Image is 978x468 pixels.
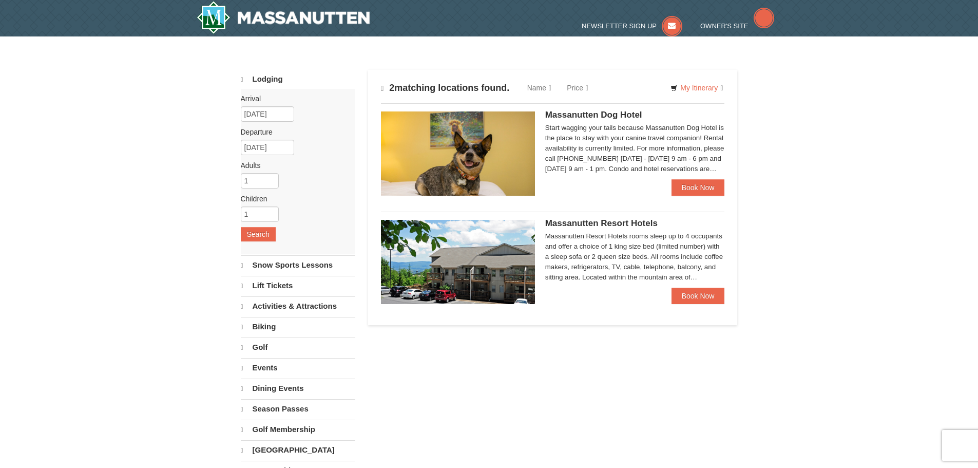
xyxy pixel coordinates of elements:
button: Search [241,227,276,241]
a: Events [241,358,355,378]
a: Biking [241,317,355,336]
img: Massanutten Resort Logo [197,1,370,34]
a: Golf [241,338,355,357]
div: Massanutten Resort Hotels rooms sleep up to 4 occupants and offer a choice of 1 king size bed (li... [545,231,725,283]
img: 27428181-5-81c892a3.jpg [381,111,535,196]
div: Start wagging your tails because Massanutten Dog Hotel is the place to stay with your canine trav... [545,123,725,174]
span: Owner's Site [700,22,749,30]
a: Lift Tickets [241,276,355,295]
a: Name [520,78,559,98]
a: Price [559,78,596,98]
a: Activities & Attractions [241,296,355,316]
a: Book Now [672,179,725,196]
span: Newsletter Sign Up [582,22,657,30]
a: Golf Membership [241,420,355,439]
a: Snow Sports Lessons [241,255,355,275]
a: [GEOGRAPHIC_DATA] [241,440,355,460]
a: Owner's Site [700,22,774,30]
label: Adults [241,160,348,171]
img: 19219026-1-e3b4ac8e.jpg [381,220,535,304]
a: My Itinerary [664,80,730,96]
span: Massanutten Resort Hotels [545,218,658,228]
label: Arrival [241,93,348,104]
label: Children [241,194,348,204]
span: Massanutten Dog Hotel [545,110,642,120]
a: Season Passes [241,399,355,419]
a: Massanutten Resort [197,1,370,34]
a: Dining Events [241,379,355,398]
a: Lodging [241,70,355,89]
a: Newsletter Sign Up [582,22,682,30]
a: Book Now [672,288,725,304]
label: Departure [241,127,348,137]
